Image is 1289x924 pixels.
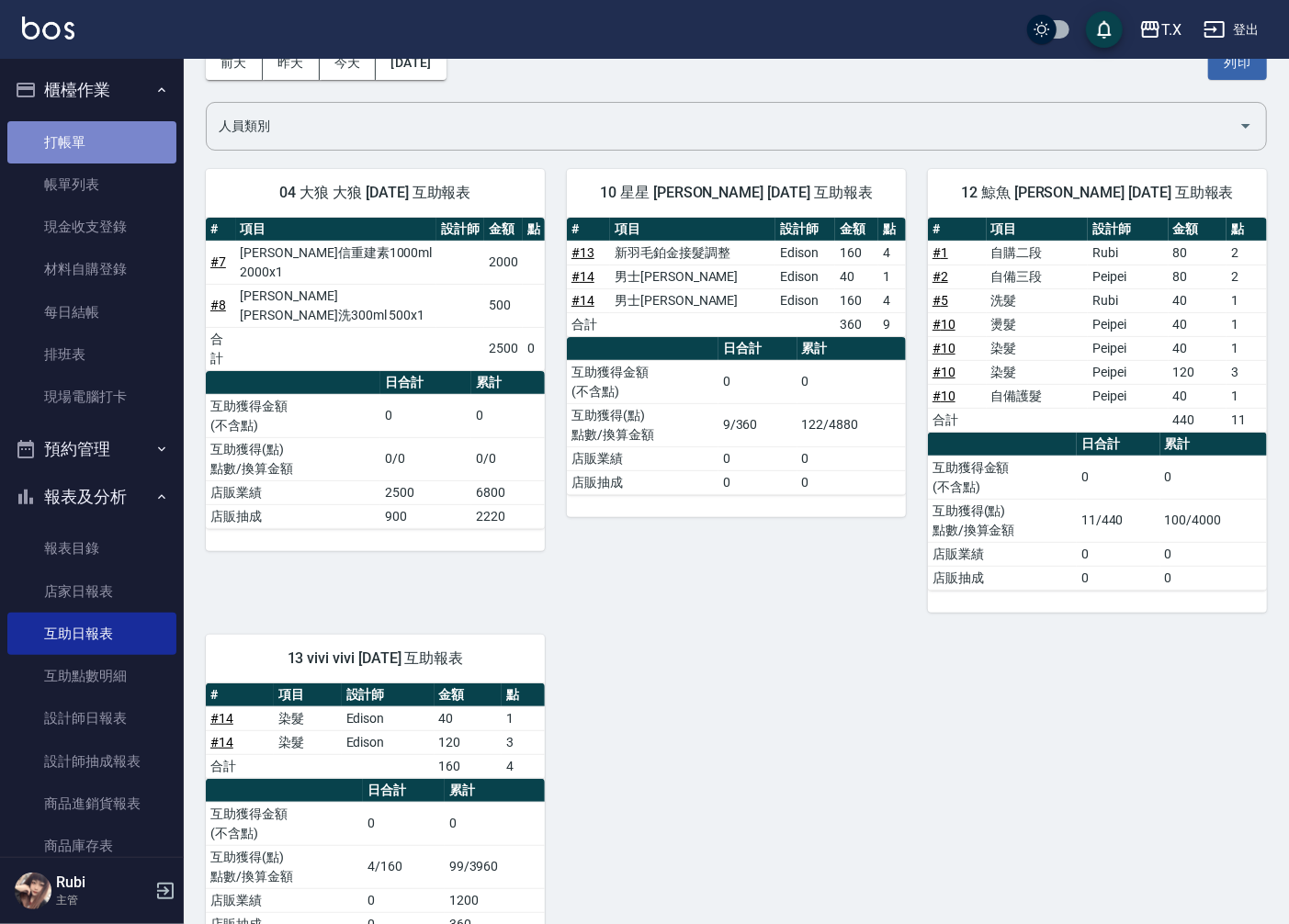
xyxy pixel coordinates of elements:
button: 昨天 [263,46,320,80]
td: 0 [797,360,906,403]
td: 0 [1160,456,1267,499]
td: 0/0 [471,437,545,480]
table: a dense table [206,371,545,529]
td: 1 [1227,288,1267,312]
table: a dense table [928,218,1267,433]
td: 店販抽成 [567,470,718,494]
td: 2500 [380,480,471,504]
a: 每日結帳 [7,291,176,333]
th: 金額 [835,218,878,242]
td: 1 [502,706,545,730]
th: 金額 [1169,218,1227,242]
a: 設計師抽成報表 [7,740,176,783]
td: 9 [878,312,906,336]
th: 累計 [445,779,545,803]
td: 2 [1227,241,1267,265]
td: Edison [342,706,435,730]
td: 99/3960 [445,845,545,888]
td: 3 [502,730,545,754]
td: 1200 [445,888,545,912]
td: Edison [775,241,835,265]
td: 40 [435,706,503,730]
td: 自備護髮 [987,384,1089,408]
td: [PERSON_NAME][PERSON_NAME]洗300ml 500x1 [236,284,437,327]
table: a dense table [928,433,1267,591]
td: 440 [1169,408,1227,432]
td: 0/0 [380,437,471,480]
td: 互助獲得(點) 點數/換算金額 [928,499,1077,542]
td: 0 [1160,542,1267,566]
td: 燙髮 [987,312,1089,336]
td: 店販抽成 [928,566,1077,590]
th: 日合計 [380,371,471,395]
table: a dense table [206,683,545,779]
td: 6800 [471,480,545,504]
td: 洗髮 [987,288,1089,312]
th: 累計 [797,337,906,361]
td: 合計 [928,408,987,432]
a: 現場電腦打卡 [7,376,176,418]
td: 80 [1169,241,1227,265]
td: 3 [1227,360,1267,384]
a: #13 [571,245,594,260]
td: 互助獲得金額 (不含點) [206,394,380,437]
td: Peipei [1088,312,1168,336]
td: Edison [775,288,835,312]
td: 0 [363,802,445,845]
th: # [928,218,987,242]
td: Rubi [1088,241,1168,265]
img: Logo [22,17,74,39]
td: 0 [1077,542,1160,566]
th: # [567,218,610,242]
th: 日合計 [718,337,797,361]
th: 項目 [610,218,775,242]
td: 40 [1169,288,1227,312]
span: 04 大狼 大狼 [DATE] 互助報表 [228,184,523,202]
button: 櫃檯作業 [7,66,176,114]
td: 互助獲得金額 (不含點) [206,802,363,845]
td: 1 [878,265,906,288]
td: 互助獲得(點) 點數/換算金額 [567,403,718,446]
th: 點 [1227,218,1267,242]
td: [PERSON_NAME]信重建素1000ml 2000x1 [236,241,437,284]
a: #10 [933,341,955,355]
table: a dense table [567,218,906,337]
a: 帳單列表 [7,163,176,206]
a: #1 [933,245,948,260]
td: 40 [1169,312,1227,336]
button: Open [1231,111,1261,141]
td: 900 [380,504,471,528]
button: [DATE] [376,46,446,80]
td: 1 [1227,312,1267,336]
th: 日合計 [363,779,445,803]
a: 商品進銷貨報表 [7,783,176,825]
td: 0 [471,394,545,437]
td: 染髮 [274,730,342,754]
th: 項目 [236,218,437,242]
td: 160 [435,754,503,778]
td: 360 [835,312,878,336]
a: #14 [210,711,233,726]
td: 0 [718,360,797,403]
td: 0 [797,470,906,494]
td: 合計 [206,754,274,778]
button: 前天 [206,46,263,80]
td: 0 [363,888,445,912]
a: #14 [210,735,233,749]
button: 預約管理 [7,425,176,473]
td: 4 [502,754,545,778]
td: 160 [835,288,878,312]
td: 120 [435,730,503,754]
a: 報表目錄 [7,527,176,569]
td: Peipei [1088,360,1168,384]
td: 互助獲得金額 (不含點) [928,456,1077,499]
a: #7 [210,254,226,269]
a: 商品庫存表 [7,825,176,867]
td: 自備三段 [987,265,1089,288]
button: 報表及分析 [7,473,176,521]
button: T.X [1132,11,1189,49]
td: 男士[PERSON_NAME] [610,288,775,312]
table: a dense table [567,337,906,495]
span: 10 星星 [PERSON_NAME] [DATE] 互助報表 [589,184,884,202]
td: 1 [1227,384,1267,408]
